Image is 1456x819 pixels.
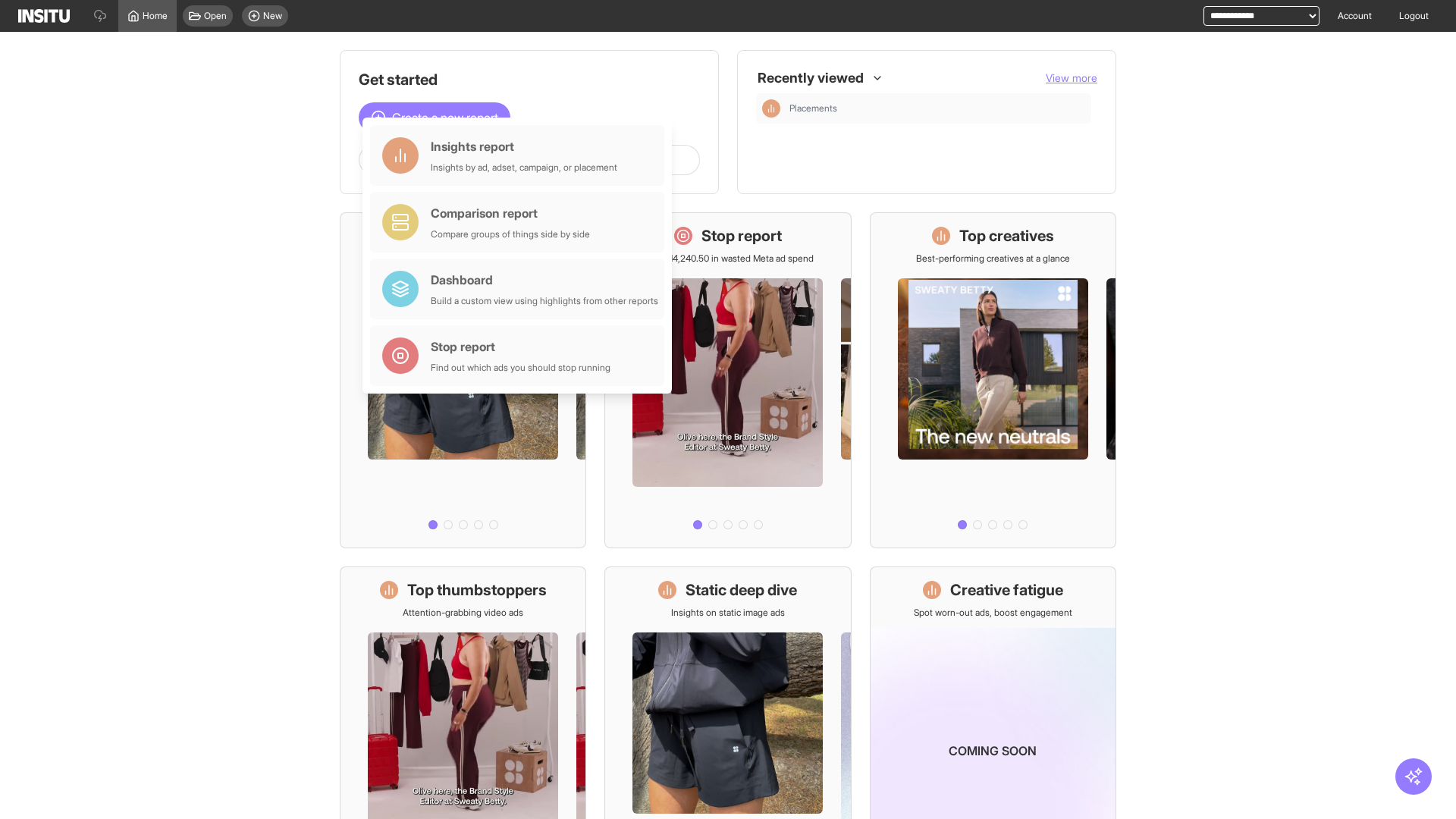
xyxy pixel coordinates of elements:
p: Save £14,240.50 in wasted Meta ad spend [642,253,814,265]
p: Insights on static image ads [671,607,785,619]
h1: Get started [359,69,700,90]
button: Create a new report [359,102,510,133]
span: Placements [789,102,837,115]
button: View more [1046,71,1097,86]
div: Insights by ad, adset, campaign, or placement [431,162,617,174]
h1: Static deep dive [686,579,797,601]
div: Dashboard [431,271,658,289]
a: Stop reportSave £14,240.50 in wasted Meta ad spend [604,212,851,548]
div: Find out which ads you should stop running [431,362,610,374]
span: View more [1046,71,1097,84]
a: What's live nowSee all active ads instantly [340,212,586,548]
div: Stop report [431,337,610,356]
div: Compare groups of things side by side [431,228,590,240]
p: Best-performing creatives at a glance [916,253,1070,265]
span: Open [204,10,227,22]
h1: Top thumbstoppers [407,579,547,601]
img: Logo [18,9,70,23]
h1: Stop report [701,225,782,246]
span: New [263,10,282,22]
span: Create a new report [392,108,498,127]
div: Comparison report [431,204,590,222]
div: Insights [762,99,780,118]
a: Top creativesBest-performing creatives at a glance [870,212,1116,548]
h1: Top creatives [959,225,1054,246]
span: Home [143,10,168,22]
p: Attention-grabbing video ads [403,607,523,619]
div: Insights report [431,137,617,155]
div: Build a custom view using highlights from other reports [431,295,658,307]
span: Placements [789,102,1085,115]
